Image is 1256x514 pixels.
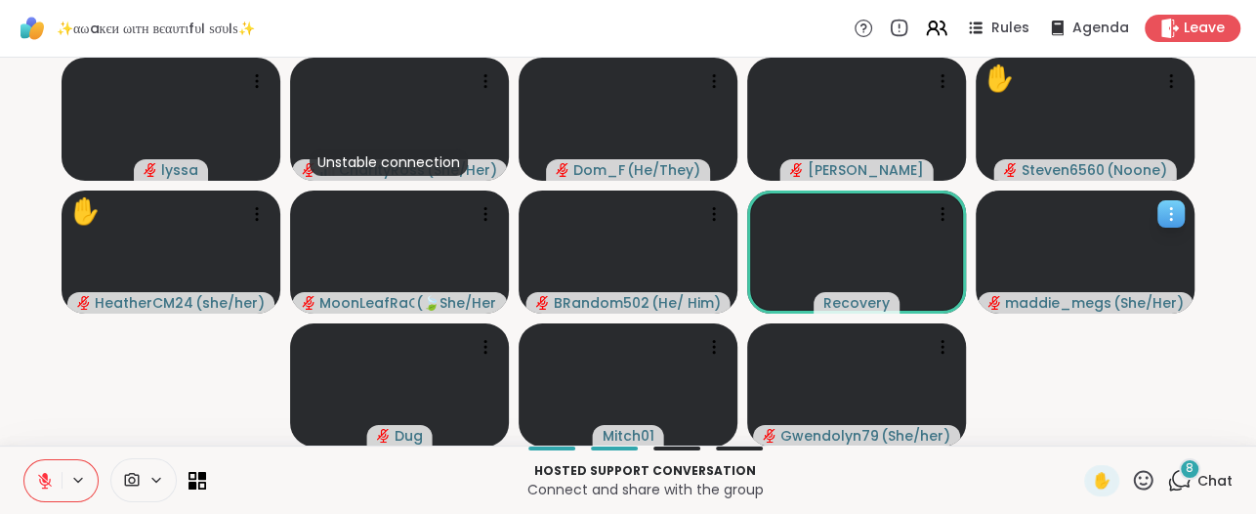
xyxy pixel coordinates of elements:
span: ( she/her ) [195,293,265,313]
span: ( He/ Him ) [651,293,721,313]
span: MoonLeafRaQuel [319,293,414,313]
span: audio-muted [77,296,91,310]
span: Chat [1197,471,1233,491]
span: ( 🍃She/Her🍃 ) [416,293,496,313]
span: Dom_F [573,160,625,180]
span: audio-muted [556,163,569,177]
span: audio-muted [987,296,1001,310]
span: audio-muted [377,429,391,443]
span: ✨αωaкєи ωιтн вєαυтιfυℓ ѕσυℓѕ✨ [57,19,255,38]
span: ( He/They ) [627,160,700,180]
img: ShareWell Logomark [16,12,49,45]
span: ✋ [1092,469,1111,493]
span: lyssa [161,160,198,180]
span: audio-muted [536,296,550,310]
span: Mitch01 [603,426,654,446]
span: [PERSON_NAME] [808,160,924,180]
span: Recovery [823,293,890,313]
span: ( Noone ) [1107,160,1167,180]
span: BRandom502 [554,293,649,313]
span: Gwendolyn79 [780,426,879,446]
div: Unstable connection [310,149,468,176]
span: Dug [395,426,423,446]
span: audio-muted [302,163,315,177]
span: audio-muted [302,296,315,310]
span: audio-muted [763,429,776,443]
span: ( She/Her ) [427,160,497,180]
span: audio-muted [144,163,157,177]
span: Leave [1184,19,1225,38]
span: Agenda [1072,19,1129,38]
div: ✋ [69,193,101,231]
span: Rules [991,19,1029,38]
span: ( She/Her ) [1112,293,1182,313]
p: Connect and share with the group [218,480,1072,499]
span: maddie_megs [1005,293,1110,313]
span: HeatherCM24 [95,293,193,313]
div: ✋ [984,60,1015,98]
span: audio-muted [790,163,804,177]
span: 8 [1186,460,1193,477]
span: Steven6560 [1022,160,1105,180]
span: audio-muted [1004,163,1018,177]
span: ( She/her ) [881,426,950,446]
p: Hosted support conversation [218,462,1072,480]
